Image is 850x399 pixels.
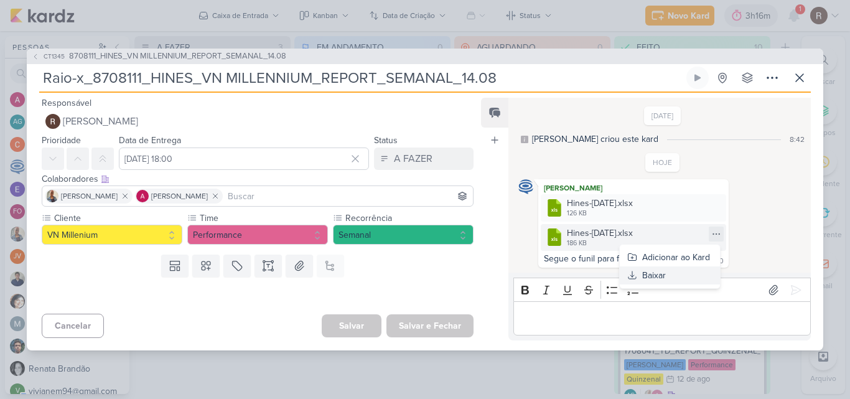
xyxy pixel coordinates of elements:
[567,227,633,240] div: Hines-[DATE].xlsx
[532,133,658,146] div: [PERSON_NAME] criou este kard
[61,190,118,202] span: [PERSON_NAME]
[225,189,470,204] input: Buscar
[63,114,138,129] span: [PERSON_NAME]
[42,135,81,146] label: Prioridade
[42,314,104,338] button: Cancelar
[567,209,633,218] div: 126 KB
[544,253,704,264] div: Segue o funil para fazer o report semanal
[374,148,474,170] button: A FAZER
[333,225,474,245] button: Semanal
[42,225,182,245] button: VN Millenium
[620,266,720,284] button: Baixar
[513,301,811,336] div: Editor editing area: main
[69,50,286,63] span: 8708111_HINES_VN MILLENNIUM_REPORT_SEMANAL_14.08
[42,172,474,185] div: Colaboradores
[567,238,633,248] div: 186 KB
[693,73,703,83] div: Ligar relógio
[136,190,149,202] img: Alessandra Gomes
[541,224,726,251] div: Hines-Agosto-01-12.xlsx
[541,182,726,194] div: [PERSON_NAME]
[187,225,328,245] button: Performance
[39,67,684,89] input: Kard Sem Título
[42,52,67,61] span: CT1345
[42,98,91,108] label: Responsável
[394,151,432,166] div: A FAZER
[567,197,633,210] div: Hines-[DATE].xlsx
[642,251,710,264] div: Adicionar ao Kard
[518,179,533,194] img: Caroline Traven De Andrade
[45,114,60,129] img: Rafael Dornelles
[620,248,720,266] button: Adicionar ao Kard
[513,278,811,302] div: Editor toolbar
[151,190,208,202] span: [PERSON_NAME]
[374,135,398,146] label: Status
[53,212,182,225] label: Cliente
[32,50,286,63] button: CT1345 8708111_HINES_VN MILLENNIUM_REPORT_SEMANAL_14.08
[42,110,474,133] button: [PERSON_NAME]
[46,190,58,202] img: Iara Santos
[642,269,666,282] div: Baixar
[541,194,726,221] div: Hines-Agosto-06-12.xlsx
[344,212,474,225] label: Recorrência
[790,134,805,145] div: 8:42
[198,212,328,225] label: Time
[119,135,181,146] label: Data de Entrega
[119,148,369,170] input: Select a date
